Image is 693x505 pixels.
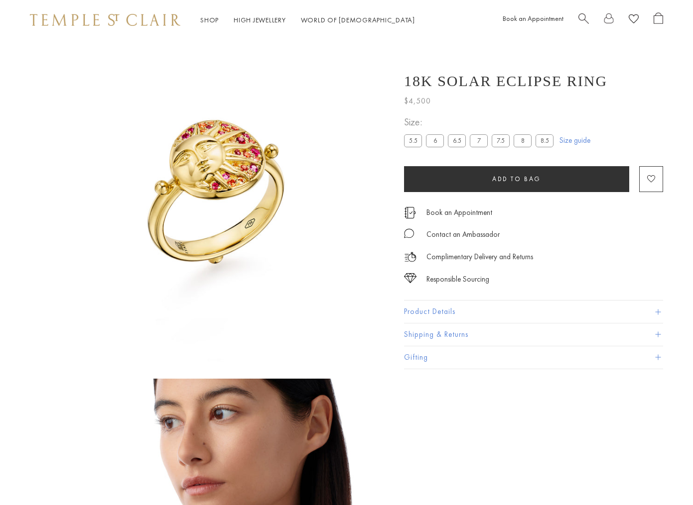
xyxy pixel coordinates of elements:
[200,15,219,24] a: ShopShop
[559,135,590,145] a: Size guide
[404,346,663,369] button: Gifting
[404,166,629,192] button: Add to bag
[426,228,500,241] div: Contact an Ambassador
[492,134,510,147] label: 7.5
[301,15,415,24] a: World of [DEMOGRAPHIC_DATA]World of [DEMOGRAPHIC_DATA]
[234,15,286,24] a: High JewelleryHigh Jewellery
[404,301,663,323] button: Product Details
[200,14,415,26] nav: Main navigation
[30,14,180,26] img: Temple St. Clair
[404,323,663,346] button: Shipping & Returns
[536,134,554,147] label: 8.5
[514,134,532,147] label: 8
[654,12,663,28] a: Open Shopping Bag
[503,14,563,23] a: Book an Appointment
[492,175,541,183] span: Add to bag
[426,251,533,263] p: Complimentary Delivery and Returns
[404,134,422,147] label: 5.5
[404,95,431,107] span: $4,500
[629,12,639,28] a: View Wishlist
[404,73,607,90] h1: 18K Solar Eclipse Ring
[426,134,444,147] label: 6
[404,228,414,238] img: MessageIcon-01_2.svg
[404,273,416,283] img: icon_sourcing.svg
[404,114,557,130] span: Size:
[643,458,683,495] iframe: Gorgias live chat messenger
[404,207,416,218] img: icon_appointment.svg
[65,40,389,364] img: 18K Solar Eclipse Ring
[448,134,466,147] label: 6.5
[470,134,488,147] label: 7
[426,273,489,286] div: Responsible Sourcing
[426,207,492,218] a: Book an Appointment
[404,251,416,263] img: icon_delivery.svg
[578,12,589,28] a: Search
